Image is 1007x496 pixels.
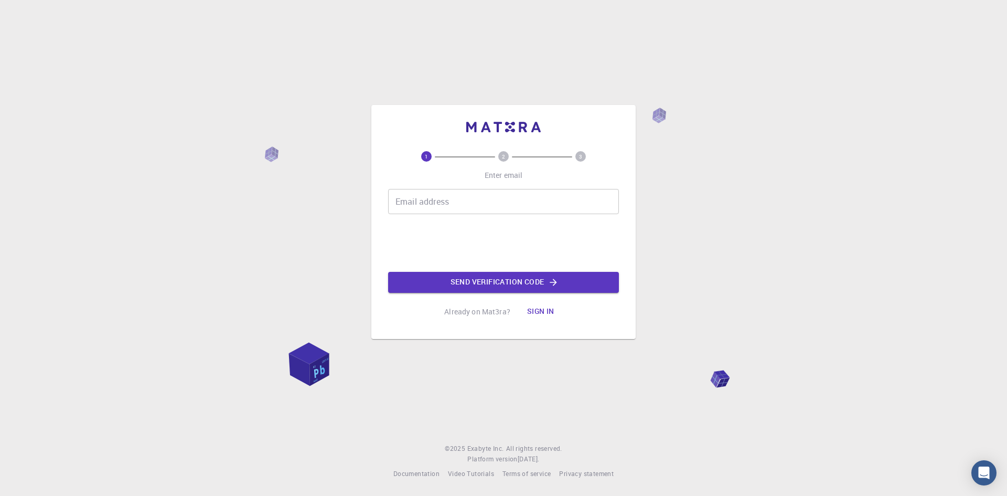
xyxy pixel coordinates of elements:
[559,469,614,478] span: Privacy statement
[485,170,523,181] p: Enter email
[388,272,619,293] button: Send verification code
[424,223,583,263] iframe: reCAPTCHA
[502,469,551,479] a: Terms of service
[518,455,540,463] span: [DATE] .
[393,469,440,478] span: Documentation
[448,469,494,479] a: Video Tutorials
[519,301,563,322] button: Sign in
[579,153,582,160] text: 3
[518,454,540,465] a: [DATE].
[506,444,562,454] span: All rights reserved.
[502,469,551,478] span: Terms of service
[467,444,504,454] a: Exabyte Inc.
[448,469,494,478] span: Video Tutorials
[467,444,504,452] span: Exabyte Inc.
[425,153,428,160] text: 1
[444,307,510,317] p: Already on Mat3ra?
[393,469,440,479] a: Documentation
[502,153,505,160] text: 2
[971,460,997,486] div: Open Intercom Messenger
[559,469,614,479] a: Privacy statement
[467,454,517,465] span: Platform version
[445,444,467,454] span: © 2025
